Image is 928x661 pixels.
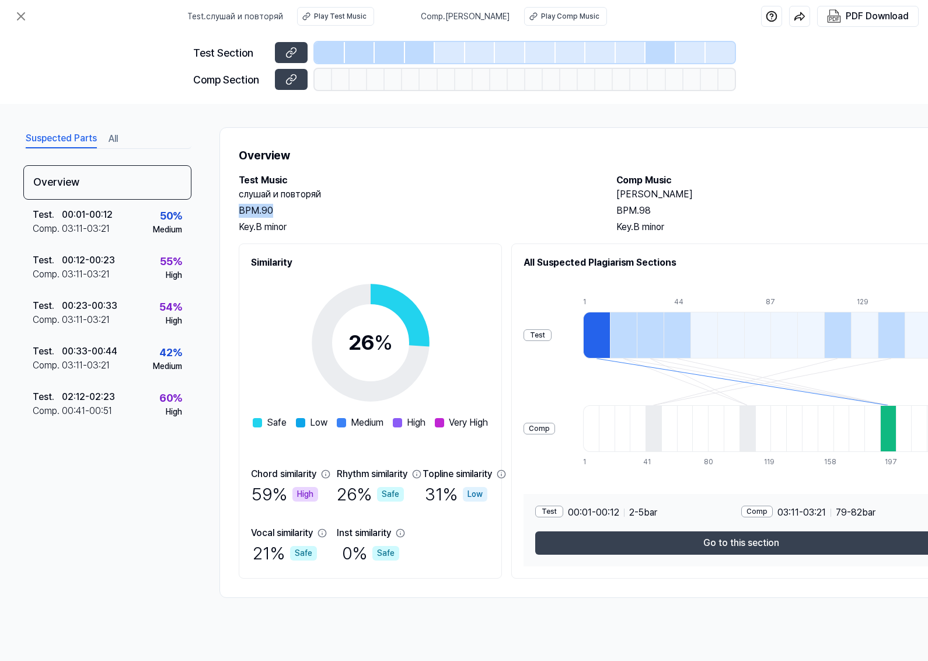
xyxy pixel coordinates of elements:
div: Test [524,329,552,341]
div: 197 [885,457,901,467]
button: All [109,130,118,148]
span: Safe [267,416,287,430]
div: Rhythm similarity [337,467,407,481]
div: 1 [583,297,610,307]
div: Comp Section [193,72,268,88]
div: 50 % [160,208,182,224]
h2: Similarity [251,256,490,270]
div: Test . [33,299,62,313]
div: 00:23 - 00:33 [62,299,117,313]
div: High [292,487,318,502]
div: 03:11 - 03:21 [62,359,110,373]
img: PDF Download [827,9,841,23]
div: Test . [33,345,62,359]
div: High [166,406,182,418]
div: Medium [153,360,182,373]
div: 42 % [159,345,182,360]
div: Play Test Music [314,11,367,22]
div: 03:11 - 03:21 [62,267,110,281]
div: 54 % [159,299,182,315]
div: 44 [674,297,701,307]
div: 0 % [342,540,399,566]
div: Test . [33,390,62,404]
div: Test . [33,208,62,222]
span: Medium [351,416,383,430]
div: Comp [741,506,773,517]
div: 158 [824,457,840,467]
div: Topline similarity [423,467,492,481]
div: 129 [857,297,884,307]
div: Test [535,506,563,517]
div: Play Comp Music [541,11,599,22]
img: share [794,11,805,22]
span: 79 - 82 bar [836,506,875,520]
div: Vocal similarity [251,526,313,540]
div: 1 [583,457,599,467]
div: 00:12 - 00:23 [62,253,115,267]
span: Very High [449,416,488,430]
div: Chord similarity [251,467,316,481]
button: PDF Download [825,6,911,26]
div: Medium [153,224,182,236]
div: 55 % [160,253,182,269]
span: Comp . [PERSON_NAME] [421,11,510,23]
div: PDF Download [846,9,909,24]
div: 00:41 - 00:51 [62,404,112,418]
div: 31 % [425,481,487,507]
span: 00:01 - 00:12 [568,506,619,520]
button: Play Test Music [297,7,374,26]
h2: Test Music [239,173,593,187]
div: Safe [372,546,399,561]
div: 26 % [337,481,404,507]
div: High [166,269,182,281]
button: Play Comp Music [524,7,607,26]
div: Comp . [33,404,62,418]
div: 87 [766,297,793,307]
div: Safe [290,546,317,561]
div: Inst similarity [337,526,391,540]
div: Low [463,487,487,502]
div: Overview [23,165,191,200]
div: Test Section [193,45,268,61]
div: Comp . [33,313,62,327]
div: Comp . [33,267,62,281]
div: 21 % [253,540,317,566]
h2: слушай и повторяй [239,187,593,201]
button: Suspected Parts [26,130,97,148]
img: help [766,11,777,22]
div: Comp . [33,222,62,236]
div: Comp . [33,359,62,373]
div: 00:01 - 00:12 [62,208,113,222]
div: 80 [704,457,720,467]
div: 60 % [159,390,182,406]
div: BPM. 90 [239,204,593,218]
div: High [166,315,182,327]
div: Safe [377,487,404,502]
span: Low [310,416,327,430]
div: 26 [348,327,393,359]
div: 59 % [252,481,318,507]
div: 119 [764,457,780,467]
div: 41 [643,457,659,467]
div: Key. B minor [239,220,593,234]
div: 00:33 - 00:44 [62,345,117,359]
div: 02:12 - 02:23 [62,390,115,404]
div: Test . [33,253,62,267]
span: Test . слушай и повторяй [187,11,283,23]
span: 2 - 5 bar [629,506,657,520]
span: High [407,416,425,430]
div: Comp [524,423,555,434]
div: 03:11 - 03:21 [62,222,110,236]
span: 03:11 - 03:21 [777,506,826,520]
span: % [374,330,393,355]
div: 03:11 - 03:21 [62,313,110,327]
